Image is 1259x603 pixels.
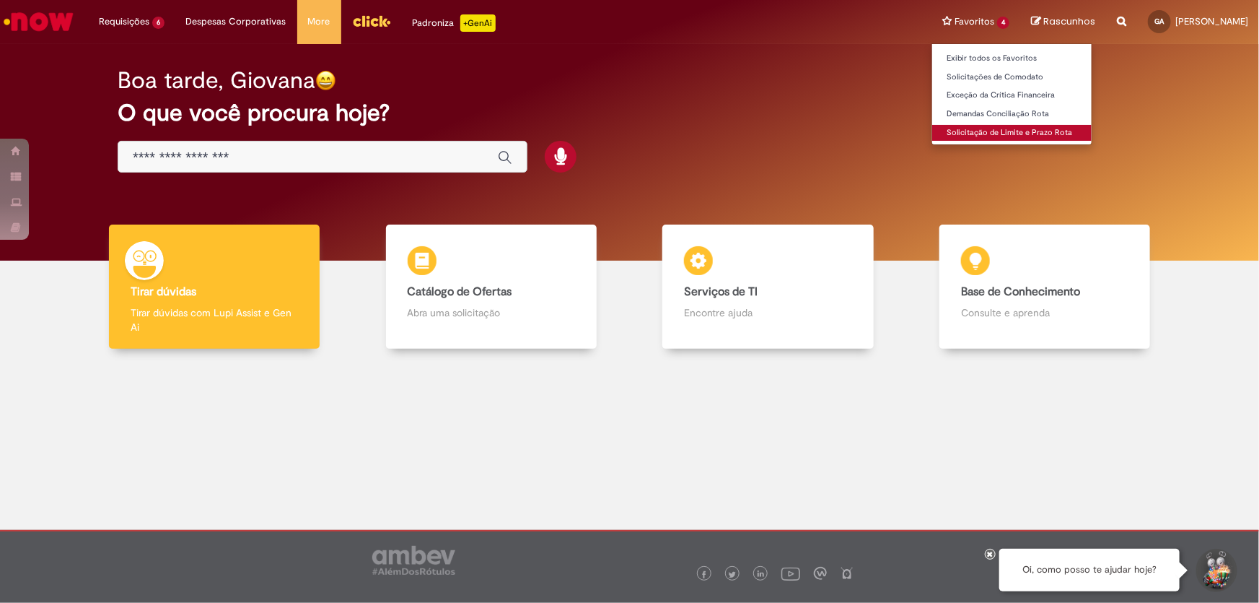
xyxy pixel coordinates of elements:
[758,571,765,579] img: logo_footer_linkedin.png
[684,285,758,299] b: Serviços de TI
[781,564,800,583] img: logo_footer_youtube.png
[315,70,336,91] img: happy-face.png
[701,571,708,578] img: logo_footer_facebook.png
[1031,15,1095,29] a: Rascunhos
[630,225,907,350] a: Serviços de TI Encontre ajuda
[906,225,1183,350] a: Base de Conhecimento Consulte e aprenda
[814,567,827,580] img: logo_footer_workplace.png
[460,14,496,32] p: +GenAi
[961,305,1128,320] p: Consulte e aprenda
[932,106,1092,122] a: Demandas Conciliação Rota
[841,567,854,580] img: logo_footer_naosei.png
[186,14,286,29] span: Despesas Corporativas
[1175,15,1248,27] span: [PERSON_NAME]
[408,285,512,299] b: Catálogo de Ofertas
[684,305,851,320] p: Encontre ajuda
[408,305,575,320] p: Abra uma solicitação
[932,69,1092,85] a: Solicitações de Comodato
[152,17,164,29] span: 6
[118,68,315,93] h2: Boa tarde, Giovana
[76,225,353,350] a: Tirar dúvidas Tirar dúvidas com Lupi Assist e Gen Ai
[99,14,149,29] span: Requisições
[931,43,1092,145] ul: Favoritos
[308,14,330,29] span: More
[131,285,196,299] b: Tirar dúvidas
[932,51,1092,66] a: Exibir todos os Favoritos
[932,125,1092,141] a: Solicitação de Limite e Prazo Rota
[961,285,1080,299] b: Base de Conhecimento
[729,571,736,578] img: logo_footer_twitter.png
[1155,17,1164,26] span: GA
[353,225,630,350] a: Catálogo de Ofertas Abra uma solicitação
[352,10,391,32] img: click_logo_yellow_360x200.png
[118,100,1141,126] h2: O que você procura hoje?
[131,305,298,334] p: Tirar dúvidas com Lupi Assist e Gen Ai
[932,87,1092,103] a: Exceção da Crítica Financeira
[1043,14,1095,28] span: Rascunhos
[999,549,1180,591] div: Oi, como posso te ajudar hoje?
[997,17,1009,29] span: 4
[1,7,76,36] img: ServiceNow
[955,14,994,29] span: Favoritos
[372,546,455,575] img: logo_footer_ambev_rotulo_gray.png
[413,14,496,32] div: Padroniza
[1194,549,1237,592] button: Iniciar Conversa de Suporte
